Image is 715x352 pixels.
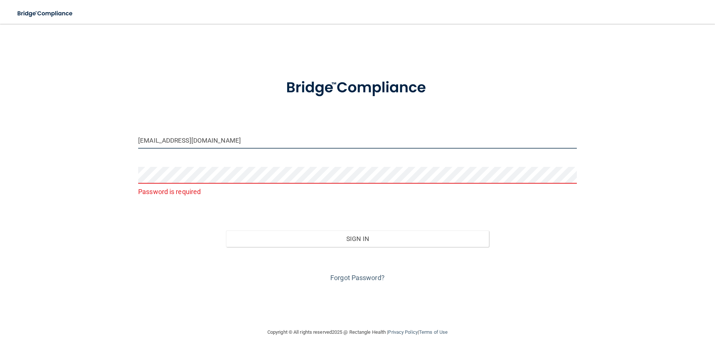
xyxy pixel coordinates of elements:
[330,274,385,282] a: Forgot Password?
[419,329,448,335] a: Terms of Use
[226,231,489,247] button: Sign In
[138,185,577,198] p: Password is required
[222,320,493,344] div: Copyright © All rights reserved 2025 @ Rectangle Health | |
[11,6,80,21] img: bridge_compliance_login_screen.278c3ca4.svg
[388,329,417,335] a: Privacy Policy
[138,132,577,149] input: Email
[271,69,444,107] img: bridge_compliance_login_screen.278c3ca4.svg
